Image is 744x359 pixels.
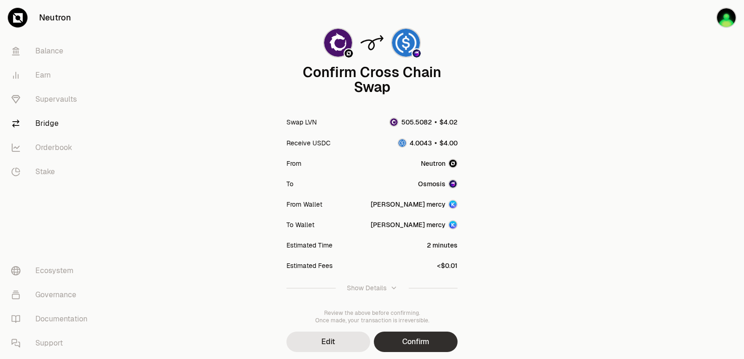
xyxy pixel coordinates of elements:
[4,259,100,283] a: Ecosystem
[286,138,331,148] div: Receive USDC
[4,39,100,63] a: Balance
[716,7,737,28] img: sandy mercy
[371,200,458,209] button: [PERSON_NAME] mercy
[4,111,100,136] a: Bridge
[4,331,100,355] a: Support
[345,49,353,58] img: Neutron Logo
[286,332,370,352] button: Edit
[347,283,386,293] div: Show Details
[4,136,100,160] a: Orderbook
[374,332,458,352] button: Confirm
[371,220,458,229] button: [PERSON_NAME] mercy
[448,159,458,168] img: Neutron Logo
[392,29,420,57] img: USDC Logo
[286,220,314,229] div: To Wallet
[399,139,406,147] img: USDC Logo
[448,220,458,229] img: Account Image
[286,261,332,270] div: Estimated Fees
[427,241,458,250] div: 2 minutes
[448,179,458,189] img: Osmosis Logo
[286,159,301,168] div: From
[421,159,445,168] span: Neutron
[286,276,458,300] button: Show Details
[286,309,458,324] div: Review the above before confirming. Once made, your transaction is irreversible.
[4,87,100,111] a: Supervaults
[418,179,445,189] span: Osmosis
[437,261,458,270] div: <$0.01
[324,29,352,57] img: LVN Logo
[390,118,398,126] img: LVN Logo
[286,241,332,250] div: Estimated Time
[4,63,100,87] a: Earn
[286,179,293,189] div: To
[286,65,458,95] div: Confirm Cross Chain Swap
[448,200,458,209] img: Account Image
[286,117,317,127] div: Swap LVN
[371,220,445,229] div: [PERSON_NAME] mercy
[412,49,421,58] img: Osmosis Logo
[4,283,100,307] a: Governance
[286,200,322,209] div: From Wallet
[4,307,100,331] a: Documentation
[371,200,445,209] div: [PERSON_NAME] mercy
[4,160,100,184] a: Stake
